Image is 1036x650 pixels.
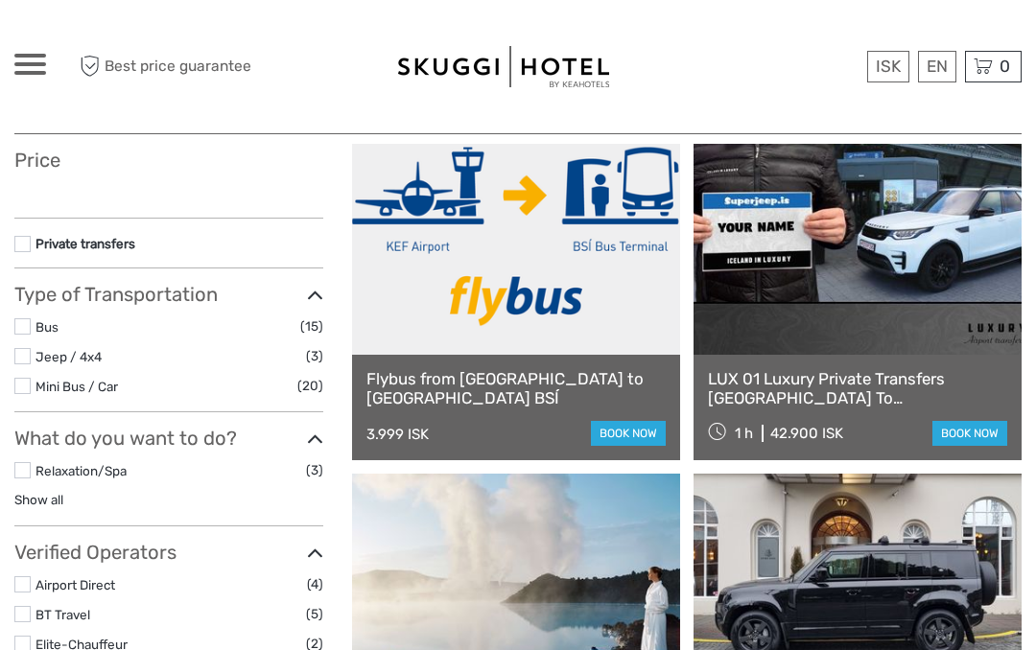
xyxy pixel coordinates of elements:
[75,51,267,82] span: Best price guarantee
[708,369,1007,408] a: LUX 01 Luxury Private Transfers [GEOGRAPHIC_DATA] To [GEOGRAPHIC_DATA]
[14,283,323,306] h3: Type of Transportation
[35,379,118,394] a: Mini Bus / Car
[14,541,323,564] h3: Verified Operators
[770,425,843,442] div: 42.900 ISK
[366,426,429,443] div: 3.999 ISK
[35,319,59,335] a: Bus
[876,57,901,76] span: ISK
[306,459,323,481] span: (3)
[918,51,956,82] div: EN
[14,427,323,450] h3: What do you want to do?
[35,607,90,622] a: BT Travel
[300,315,323,337] span: (15)
[14,149,323,172] h3: Price
[398,46,609,87] img: 99-664e38a9-d6be-41bb-8ec6-841708cbc997_logo_big.jpg
[35,577,115,592] a: Airport Direct
[306,603,323,625] span: (5)
[307,573,323,595] span: (4)
[591,421,666,446] a: book now
[35,236,135,251] a: Private transfers
[997,57,1013,76] span: 0
[297,375,323,397] span: (20)
[735,425,753,442] span: 1 h
[366,369,666,408] a: Flybus from [GEOGRAPHIC_DATA] to [GEOGRAPHIC_DATA] BSÍ
[35,463,127,478] a: Relaxation/Spa
[14,492,63,507] a: Show all
[932,421,1007,446] a: book now
[35,349,102,364] a: Jeep / 4x4
[306,345,323,367] span: (3)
